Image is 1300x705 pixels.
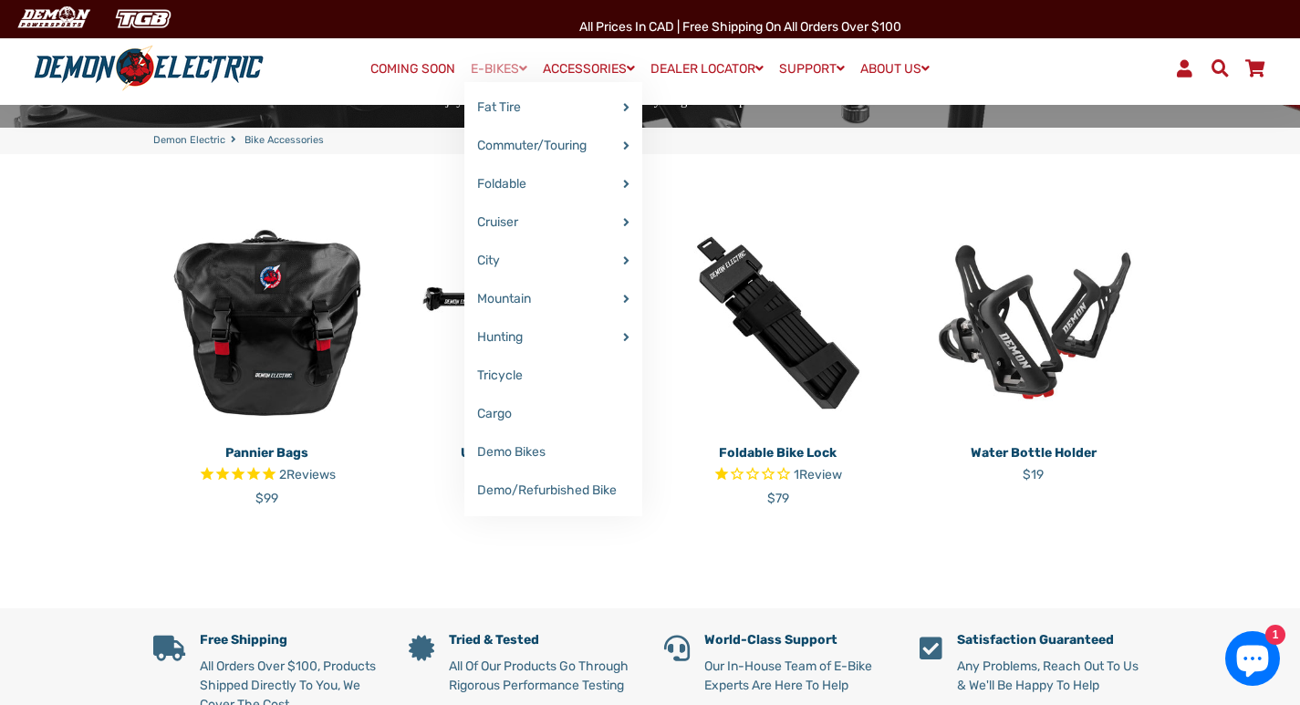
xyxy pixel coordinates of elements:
[957,633,1148,648] h5: Satisfaction Guaranteed
[464,280,642,318] a: Mountain
[464,203,642,242] a: Cruiser
[106,4,181,34] img: TGB Canada
[464,127,642,165] a: Commuter/Touring
[409,437,637,484] a: Universal Bike Rack $69
[153,437,381,508] a: Pannier Bags Rated 5.0 out of 5 stars 2 reviews $99
[664,437,892,508] a: Foldable Bike Lock Rated 1.0 out of 5 stars 1 reviews $79
[664,443,892,462] p: Foldable Bike Lock
[409,443,637,462] p: Universal Bike Rack
[464,88,642,127] a: Fat Tire
[579,19,901,35] span: All Prices in CAD | Free shipping on all orders over $100
[920,443,1148,462] p: Water Bottle Holder
[409,209,637,437] img: Universal Bike Rack - Demon Electric
[153,133,225,149] a: Demon Electric
[464,165,642,203] a: Foldable
[644,56,770,82] a: DEALER LOCATOR
[1023,467,1044,482] span: $19
[920,209,1148,437] img: Water Bottle Holder
[920,437,1148,484] a: Water Bottle Holder $19
[153,209,381,437] img: Pannier Bag - Demon Electric
[449,657,637,695] p: All Of Our Products Go Through Rigorous Performance Testing
[200,633,381,648] h5: Free Shipping
[464,56,534,82] a: E-BIKES
[773,56,851,82] a: SUPPORT
[957,657,1148,695] p: Any Problems, Reach Out To Us & We'll Be Happy To Help
[767,491,789,506] span: $79
[664,465,892,486] span: Rated 1.0 out of 5 stars 1 reviews
[536,56,641,82] a: ACCESSORIES
[704,657,892,695] p: Our In-House Team of E-Bike Experts Are Here To Help
[279,467,336,482] span: 2 reviews
[153,443,381,462] p: Pannier Bags
[799,467,842,482] span: Review
[153,465,381,486] span: Rated 5.0 out of 5 stars 2 reviews
[364,57,462,82] a: COMING SOON
[704,633,892,648] h5: World-Class Support
[9,4,97,34] img: Demon Electric
[27,45,270,92] img: Demon Electric logo
[794,467,842,482] span: 1 reviews
[286,467,336,482] span: Reviews
[244,133,324,149] span: Bike Accessories
[464,357,642,395] a: Tricycle
[449,633,637,648] h5: Tried & Tested
[854,56,936,82] a: ABOUT US
[464,395,642,433] a: Cargo
[255,491,278,506] span: $99
[1220,631,1285,690] inbox-online-store-chat: Shopify online store chat
[464,242,642,280] a: City
[464,472,642,510] a: Demo/Refurbished Bike
[464,433,642,472] a: Demo Bikes
[664,209,892,437] img: Foldable Bike Lock - Demon Electric
[464,318,642,357] a: Hunting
